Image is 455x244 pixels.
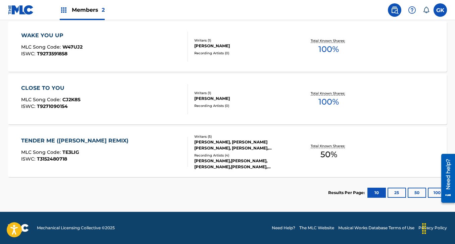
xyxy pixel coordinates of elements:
[423,7,429,13] div: Notifications
[8,74,447,124] a: CLOSE TO YOUMLC Song Code:CJ2K8SISWC:T9271090154Writers (1)[PERSON_NAME]Recording Artists (0)Tota...
[21,44,62,50] span: MLC Song Code :
[419,219,429,239] div: Drag
[21,84,81,92] div: CLOSE TO YOU
[62,97,81,103] span: CJ2K8S
[405,3,419,17] div: Help
[8,224,29,232] img: logo
[428,188,446,198] button: 100
[436,151,455,206] iframe: Resource Center
[37,225,115,231] span: Mechanical Licensing Collective © 2025
[8,21,447,72] a: WAKE YOU UPMLC Song Code:W47UJ2ISWC:T9273591858Writers (1)[PERSON_NAME]Recording Artists (0)Total...
[194,134,292,139] div: Writers ( 5 )
[418,225,447,231] a: Privacy Policy
[194,51,292,56] div: Recording Artists ( 0 )
[21,137,132,145] div: TENDER ME ([PERSON_NAME] REMIX)
[37,156,67,162] span: T3152480718
[60,6,68,14] img: Top Rightsholders
[388,188,406,198] button: 25
[21,51,37,57] span: ISWC :
[311,38,347,43] p: Total Known Shares:
[388,3,401,17] a: Public Search
[328,190,366,196] p: Results Per Page:
[194,96,292,102] div: [PERSON_NAME]
[21,103,37,109] span: ISWC :
[62,149,79,155] span: TE3LIG
[318,43,339,55] span: 100 %
[194,43,292,49] div: [PERSON_NAME]
[408,188,426,198] button: 50
[272,225,295,231] a: Need Help?
[320,148,337,161] span: 50 %
[311,143,347,148] p: Total Known Shares:
[391,6,399,14] img: search
[434,3,447,17] div: User Menu
[194,158,292,170] div: [PERSON_NAME],[PERSON_NAME], [PERSON_NAME],[PERSON_NAME], [PERSON_NAME],[PERSON_NAME], [PERSON_NAME]
[421,212,455,244] iframe: Chat Widget
[194,139,292,151] div: [PERSON_NAME], [PERSON_NAME] [PERSON_NAME], [PERSON_NAME], [PERSON_NAME] [PERSON_NAME], [PERSON_N...
[194,90,292,96] div: Writers ( 1 )
[318,96,339,108] span: 100 %
[194,38,292,43] div: Writers ( 1 )
[408,6,416,14] img: help
[37,103,68,109] span: T9271090154
[367,188,386,198] button: 10
[194,103,292,108] div: Recording Artists ( 0 )
[72,6,105,14] span: Members
[299,225,334,231] a: The MLC Website
[21,149,62,155] span: MLC Song Code :
[338,225,414,231] a: Musical Works Database Terms of Use
[21,156,37,162] span: ISWC :
[8,127,447,177] a: TENDER ME ([PERSON_NAME] REMIX)MLC Song Code:TE3LIGISWC:T3152480718Writers (5)[PERSON_NAME], [PER...
[194,153,292,158] div: Recording Artists ( 4 )
[8,5,34,15] img: MLC Logo
[21,32,83,40] div: WAKE YOU UP
[62,44,83,50] span: W47UJ2
[21,97,62,103] span: MLC Song Code :
[102,7,105,13] span: 2
[311,91,347,96] p: Total Known Shares:
[37,51,67,57] span: T9273591858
